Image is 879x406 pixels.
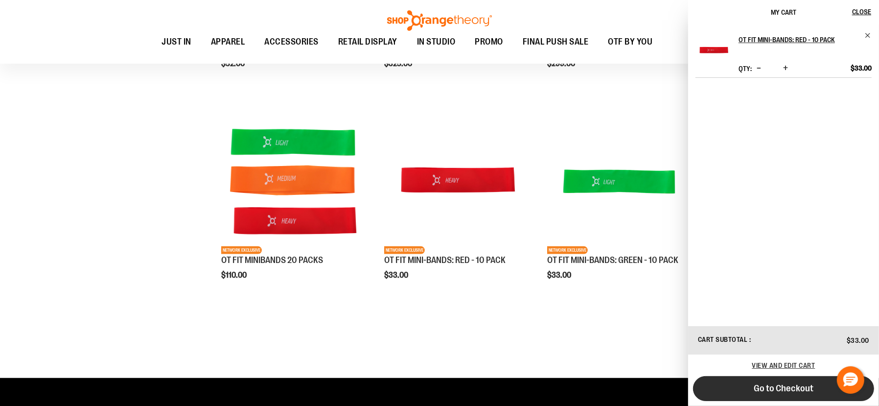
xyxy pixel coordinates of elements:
span: Go to Checkout [754,383,813,394]
span: $52.00 [221,59,246,68]
li: Product [695,32,872,78]
a: IN STUDIO [407,31,465,53]
a: View and edit cart [752,361,815,369]
a: OT FIT MINI-BANDS: RED - 10 PACK [739,32,872,48]
span: $33.00 [847,336,869,344]
div: product [216,102,373,305]
a: OT FIT MINI-BANDS: GREEN - 10 PACK [547,255,678,265]
a: Product image for OT FIT MINI-BANDS: RED - 10 PACKNETWORK EXCLUSIVE [384,107,531,256]
span: $33.00 [547,271,573,280]
label: Qty [739,65,752,72]
img: Shop Orangetheory [386,10,493,31]
span: NETWORK EXCLUSIVE [221,246,262,254]
span: OTF BY YOU [608,31,653,53]
h2: OT FIT MINI-BANDS: RED - 10 PACK [739,32,858,48]
img: Product image for OT FIT MINI-BANDS: RED - 10 PACK [384,107,531,254]
div: product [542,102,699,305]
span: $33.00 [851,64,872,72]
span: FINAL PUSH SALE [523,31,589,53]
img: OT FIT MINI-BANDS: RED - 10 PACK [695,32,732,69]
a: FINAL PUSH SALE [513,31,599,53]
img: Product image for OT FIT MINIBANDS 20 PACKS [221,107,368,254]
a: OTF BY YOU [599,31,663,53]
span: PROMO [475,31,504,53]
a: APPAREL [201,31,255,53]
div: product [379,102,536,305]
a: Product image for OT FIT MINIBANDS 20 PACKSNETWORK EXCLUSIVE [221,107,368,256]
button: Hello, have a question? Let’s chat. [837,366,864,394]
a: JUST IN [152,31,202,53]
span: My Cart [771,8,796,16]
button: Go to Checkout [693,376,874,401]
a: Product image for OT FIT MINI-BANDS: GREEN - 10 PACKNETWORK EXCLUSIVE [547,107,694,256]
img: Product image for OT FIT MINI-BANDS: GREEN - 10 PACK [547,107,694,254]
span: $299.00 [547,59,577,68]
span: $33.00 [384,271,410,280]
a: OT FIT MINIBANDS 20 PACKS [221,255,323,265]
span: NETWORK EXCLUSIVE [384,246,425,254]
span: JUST IN [162,31,192,53]
a: ACCESSORIES [255,31,329,53]
span: IN STUDIO [417,31,456,53]
button: Increase product quantity [781,64,790,73]
a: OT FIT MINI-BANDS: RED - 10 PACK [695,32,732,75]
a: OT FIT MINI-BANDS: RED - 10 PACK [384,255,506,265]
a: PROMO [465,31,513,53]
span: RETAIL DISPLAY [338,31,397,53]
span: NETWORK EXCLUSIVE [547,246,588,254]
span: Close [852,8,871,16]
button: Decrease product quantity [754,64,763,73]
a: RETAIL DISPLAY [328,31,407,53]
span: Cart Subtotal [698,335,748,343]
a: Remove item [864,32,872,39]
span: $325.00 [384,59,414,68]
span: $110.00 [221,271,248,280]
span: APPAREL [211,31,245,53]
span: ACCESSORIES [265,31,319,53]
